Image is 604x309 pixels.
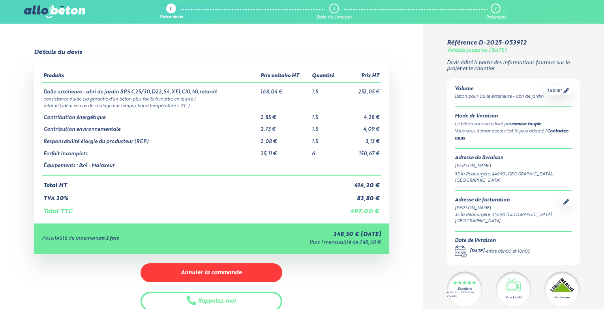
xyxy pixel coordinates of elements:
div: Béton pour Dalle extérieure - abri de jardin [455,93,544,100]
div: Paiement [486,15,506,20]
div: [PERSON_NAME] [455,163,572,169]
div: Possibilité de paiement [42,236,218,242]
td: Forfait Incomplets [42,145,259,157]
div: Adresse de livraison [455,155,572,161]
td: 150,67 € [341,145,381,157]
div: Adresse de facturation [455,197,560,203]
div: [DATE] [470,248,484,255]
td: 2,73 € [259,121,310,133]
td: 1.5 [310,121,341,133]
div: 35 la Rebourgère, 44690 [GEOGRAPHIC_DATA], [GEOGRAPHIC_DATA] [455,171,572,184]
td: 3,13 € [341,133,381,145]
td: retardé ( idéal en cas de coulage par temps chaud température > 25° ) [42,102,381,109]
td: consistance fluide ( la garantie d’un béton plus facile à mettre en œuvre ) [42,95,381,102]
div: Référence D-2025-053912 [447,39,526,47]
td: 4,09 € [341,121,381,133]
td: 1.5 [310,109,341,121]
iframe: Help widget launcher [534,278,595,300]
div: - [470,248,530,255]
td: Équipements : 8x4 - Malaxeur [42,157,259,176]
div: 3 [494,6,496,11]
td: 168,04 € [259,83,310,95]
td: 2,85 € [259,109,310,121]
button: Annuler la commande [141,263,283,283]
div: 248,50 € [DATE] [218,231,381,238]
div: Date de livraison [455,238,530,244]
div: Date de livraison [317,15,352,20]
div: 35 la Rebourgère, 44690 [GEOGRAPHIC_DATA], [GEOGRAPHIC_DATA] [455,212,560,225]
td: 1.5 [310,83,341,95]
td: Total TTC [42,202,341,215]
div: Excellent [458,287,472,291]
div: [PERSON_NAME] [455,205,560,212]
td: Total HT [42,176,341,189]
td: 4,28 € [341,109,381,121]
div: entre 08h00 et 10h00 [486,248,530,255]
td: 1.5 [310,133,341,145]
th: Produits [42,70,259,83]
td: 25,11 € [259,145,310,157]
div: Le béton vous sera livré par [455,121,572,128]
div: Détails du devis [34,49,82,56]
div: Mode de livraison [455,114,572,119]
td: 497,00 € [341,202,381,215]
a: 1 Votre devis [159,4,183,20]
td: 414,20 € [341,176,381,189]
div: Puis 1 mensualité de 248,50 € [218,240,381,246]
th: Quantité [310,70,341,83]
td: Dalle extérieure - abri de jardin BPS C25/30,D22,S4,XF1,Cl0,40,retardé [42,83,259,95]
th: Prix HT [341,70,381,83]
td: 82,80 € [341,189,381,202]
div: Votre devis [159,15,183,20]
div: 4.7/5 sur 2300 avis clients [447,291,482,298]
div: 1 [170,7,171,12]
div: Vu à la télé [505,295,522,300]
a: camion toupie [511,122,541,127]
td: Contribution environnementale [42,121,259,133]
div: Vous vous demandez si c’est le plus adapté ? . [455,128,572,142]
a: 2 Date de livraison [317,4,352,20]
a: 3 Paiement [486,4,506,20]
img: allobéton [24,6,85,18]
p: Devis édité à partir des informations fournies sur le projet et le chantier [447,60,580,72]
td: 252,05 € [341,83,381,95]
div: 2 [333,6,335,11]
th: Prix unitaire HT [259,70,310,83]
div: Volume [455,86,544,92]
td: 6 [310,145,341,157]
td: 2,08 € [259,133,310,145]
td: Responsabilité élargie du producteur (REP) [42,133,259,145]
td: Contribution énergétique [42,109,259,121]
strong: en 2 fois [99,236,119,241]
div: Valable jusqu'au [DATE] [447,48,507,54]
td: TVA 20% [42,189,341,202]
